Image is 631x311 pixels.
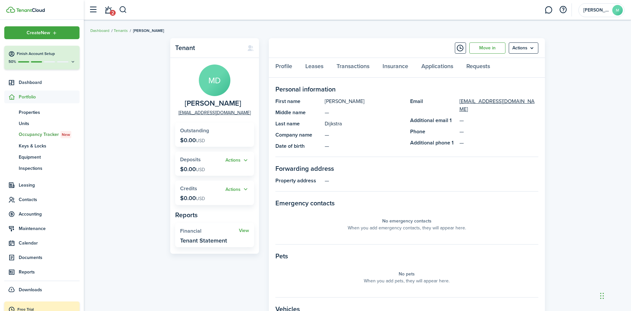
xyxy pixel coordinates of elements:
span: Outstanding [180,127,209,134]
a: Tenants [114,28,128,34]
panel-main-description: — [325,142,404,150]
span: Credits [180,185,197,192]
panel-main-title: Company name [275,131,321,139]
panel-main-section-title: Forwarding address [275,164,538,173]
button: Timeline [455,42,466,54]
span: Accounting [19,211,80,218]
panel-main-title: Additional email 1 [410,117,456,124]
a: Occupancy TrackerNew [4,129,80,140]
div: Drag [600,286,604,306]
span: Leasing [19,182,80,189]
a: Equipment [4,151,80,163]
panel-main-section-title: Emergency contacts [275,198,538,208]
a: Leases [299,58,330,78]
span: USD [196,137,205,144]
panel-main-title: Property address [275,177,321,185]
span: USD [196,195,205,202]
a: Properties [4,107,80,118]
span: Keys & Locks [19,143,80,149]
span: 2 [110,10,116,16]
a: Notifications [102,2,114,18]
a: Applications [415,58,460,78]
a: Dashboard [4,76,80,89]
span: Marcel Dijkstra [185,99,241,108]
p: $0.00 [180,195,205,201]
a: Messaging [542,2,555,18]
span: [PERSON_NAME] [133,28,164,34]
avatar-text: MD [199,65,230,96]
panel-main-title: Tenant [175,44,241,52]
panel-main-title: Email [410,97,456,113]
panel-main-title: Date of birth [275,142,321,150]
panel-main-section-title: Personal information [275,84,538,94]
span: Deposits [180,156,201,163]
panel-main-description: [PERSON_NAME] [325,97,404,105]
button: Open menu [225,157,249,164]
img: TenantCloud [16,8,45,12]
panel-main-description: — [325,131,404,139]
button: Open menu [509,42,538,54]
a: Requests [460,58,497,78]
button: Search [119,4,127,15]
span: Portfolio [19,93,80,100]
panel-main-title: Phone [410,128,456,136]
span: Reports [19,269,80,275]
panel-main-title: First name [275,97,321,105]
panel-main-title: Middle name [275,109,321,117]
button: Actions [225,157,249,164]
iframe: Chat Widget [598,279,631,311]
a: Profile [269,58,299,78]
panel-main-section-title: Pets [275,251,538,261]
button: Actions [225,186,249,193]
span: Inspections [19,165,80,172]
span: Properties [19,109,80,116]
panel-main-subtitle: Reports [175,210,254,220]
panel-main-description: — [325,177,538,185]
span: Documents [19,254,80,261]
span: USD [196,166,205,173]
menu-btn: Actions [509,42,538,54]
panel-main-placeholder-title: No pets [399,271,415,277]
a: Dashboard [90,28,109,34]
widget-stats-title: Financial [180,228,239,234]
a: Units [4,118,80,129]
span: Units [19,120,80,127]
button: Open menu [225,186,249,193]
h4: Finish Account Setup [17,51,76,57]
panel-main-title: Last name [275,120,321,128]
a: Insurance [376,58,415,78]
span: Calendar [19,240,80,246]
span: Create New [27,31,50,35]
button: Open menu [4,26,80,39]
a: Transactions [330,58,376,78]
span: Contacts [19,196,80,203]
button: Finish Account Setup50% [4,46,80,69]
span: Dashboard [19,79,80,86]
a: View [239,228,249,233]
avatar-text: M [612,5,623,15]
a: Reports [4,266,80,278]
span: Equipment [19,154,80,161]
span: New [62,132,70,138]
p: $0.00 [180,137,205,143]
a: [EMAIL_ADDRESS][DOMAIN_NAME] [459,97,538,113]
panel-main-placeholder-description: When you add pets, they will appear here. [364,277,450,284]
panel-main-description: — [325,109,404,117]
p: 50% [8,59,16,65]
panel-main-description: Dijkstra [325,120,404,128]
button: Open resource center [557,4,569,15]
a: Inspections [4,163,80,174]
span: Marcel [583,8,610,13]
span: Downloads [19,286,42,293]
p: $0.00 [180,166,205,172]
button: Open sidebar [87,4,99,16]
span: Occupancy Tracker [19,131,80,138]
panel-main-placeholder-description: When you add emergency contacts, they will appear here. [348,224,466,231]
panel-main-title: Additional phone 1 [410,139,456,147]
a: Move in [469,42,505,54]
panel-main-placeholder-title: No emergency contacts [382,218,432,224]
a: [EMAIL_ADDRESS][DOMAIN_NAME] [178,109,251,116]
